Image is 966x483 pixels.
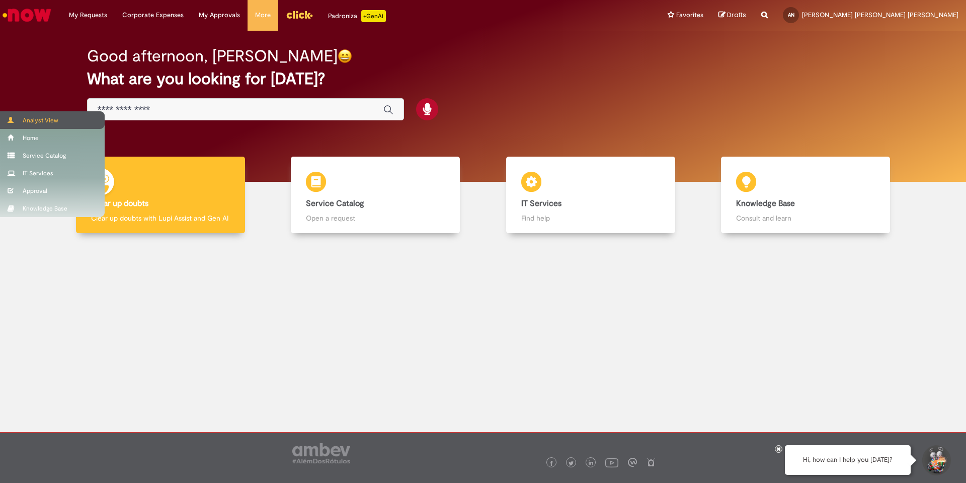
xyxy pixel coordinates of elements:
a: Knowledge Base Consult and learn [698,157,914,234]
img: logo_footer_twitter.png [569,461,574,466]
h2: What are you looking for [DATE]? [87,70,879,88]
p: Clear up doubts with Lupi Assist and Gen AI [91,213,230,223]
img: happy-face.png [338,49,352,63]
p: Open a request [306,213,445,223]
span: AN [788,12,794,18]
span: Favorites [676,10,703,20]
b: Knowledge Base [736,198,795,209]
p: Find help [521,213,660,223]
span: More [255,10,271,20]
img: logo_footer_ambev_rotulo_gray.png [292,443,350,463]
img: logo_footer_facebook.png [549,461,554,466]
img: logo_footer_linkedin.png [589,460,594,466]
p: +GenAi [361,10,386,22]
b: Service Catalog [306,198,364,209]
a: Service Catalog Open a request [268,157,484,234]
img: logo_footer_workplace.png [628,458,637,467]
span: [PERSON_NAME] [PERSON_NAME] [PERSON_NAME] [802,11,958,19]
p: Consult and learn [736,213,875,223]
img: logo_footer_naosei.png [647,458,656,467]
a: Drafts [718,11,746,20]
span: Drafts [727,10,746,20]
div: Padroniza [328,10,386,22]
a: Clear up doubts Clear up doubts with Lupi Assist and Gen AI [53,157,268,234]
b: IT Services [521,198,561,209]
span: My Approvals [199,10,240,20]
img: ServiceNow [1,5,53,25]
h2: Good afternoon, [PERSON_NAME] [87,47,338,65]
a: IT Services Find help [483,157,698,234]
span: My Requests [69,10,107,20]
div: Hi, how can I help you [DATE]? [785,445,911,475]
img: logo_footer_youtube.png [605,456,618,469]
img: click_logo_yellow_360x200.png [286,7,313,22]
b: Clear up doubts [91,198,148,209]
button: Start Support Conversation [921,445,951,475]
span: Corporate Expenses [122,10,184,20]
